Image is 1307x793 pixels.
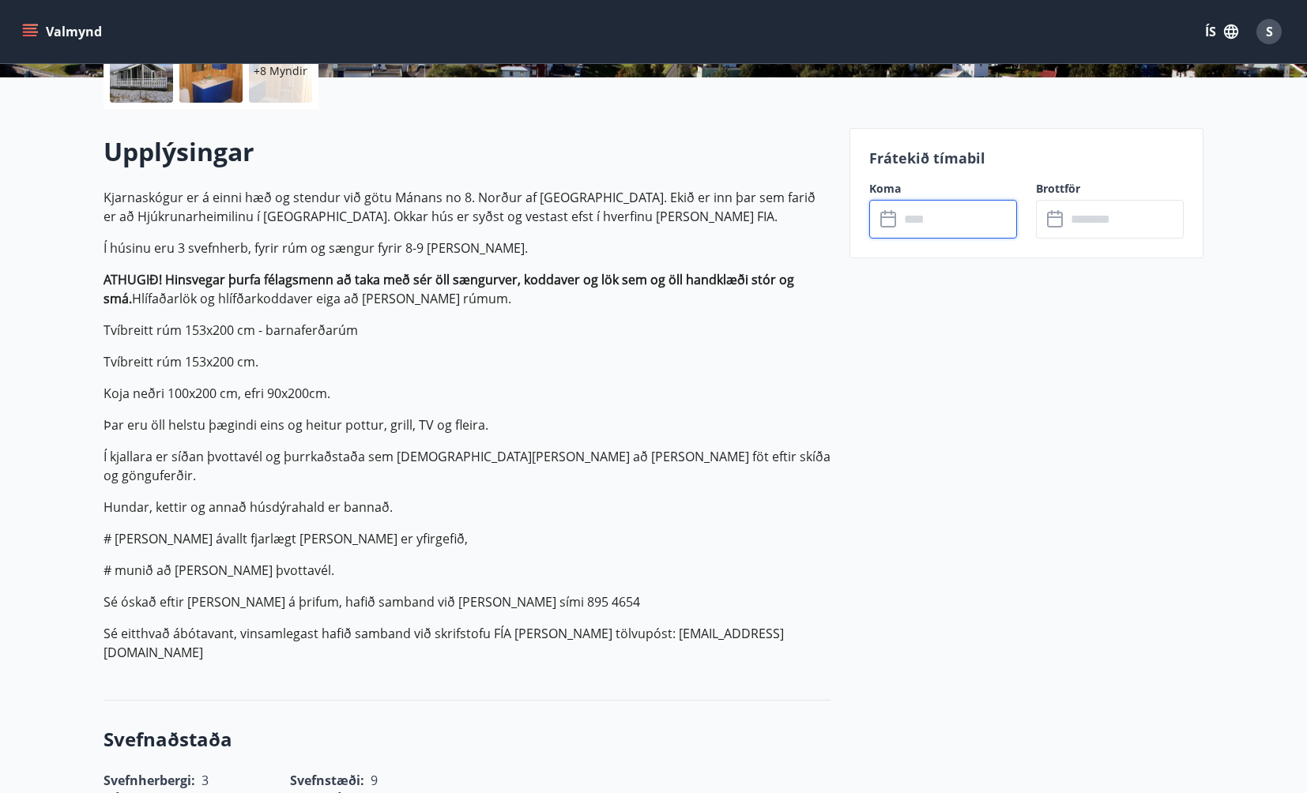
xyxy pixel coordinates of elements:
strong: ATHUGIÐ! Hinsvegar þurfa félagsmenn að taka með sér öll sængurver, koddaver og lök sem og öll han... [104,271,794,307]
p: Sé óskað eftir [PERSON_NAME] á þrifum, hafið samband við [PERSON_NAME] sími 895 4654 [104,592,831,611]
p: Þar eru öll helstu þægindi eins og heitur pottur, grill, TV og fleira. [104,415,831,434]
button: ÍS [1196,17,1247,46]
button: menu [19,17,108,46]
label: Brottför [1036,181,1184,197]
p: +8 Myndir [254,63,307,79]
p: Frátekið tímabil [869,148,1184,168]
h2: Upplýsingar [104,134,831,169]
p: # [PERSON_NAME] ávallt fjarlægt [PERSON_NAME] er yfirgefið, [104,529,831,548]
p: Hlífaðarlök og hlífðarkoddaver eiga að [PERSON_NAME] rúmum. [104,270,831,308]
h3: Svefnaðstaða [104,726,831,753]
span: S [1266,23,1273,40]
label: Koma [869,181,1017,197]
p: Koja neðri 100x200 cm, efri 90x200cm. [104,384,831,403]
p: Hundar, kettir og annað húsdýrahald er bannað. [104,498,831,517]
p: Kjarnaskógur er á einni hæð og stendur við götu Mánans no 8. Norður af [GEOGRAPHIC_DATA]. Ekið er... [104,188,831,226]
button: S [1250,13,1288,51]
p: # munið að [PERSON_NAME] þvottavél. [104,561,831,580]
p: Sé eitthvað ábótavant, vinsamlegast hafið samband við skrifstofu FÍA [PERSON_NAME] tölvupóst: [EM... [104,624,831,662]
p: Tvíbreitt rúm 153x200 cm - barnaferðarúm [104,321,831,340]
p: Tvíbreitt rúm 153x200 cm. [104,352,831,371]
p: Í kjallara er síðan þvottavél og þurrkaðstaða sem [DEMOGRAPHIC_DATA][PERSON_NAME] að [PERSON_NAME... [104,447,831,485]
p: Í húsinu eru 3 svefnherb, fyrir rúm og sængur fyrir 8-9 [PERSON_NAME]. [104,239,831,257]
